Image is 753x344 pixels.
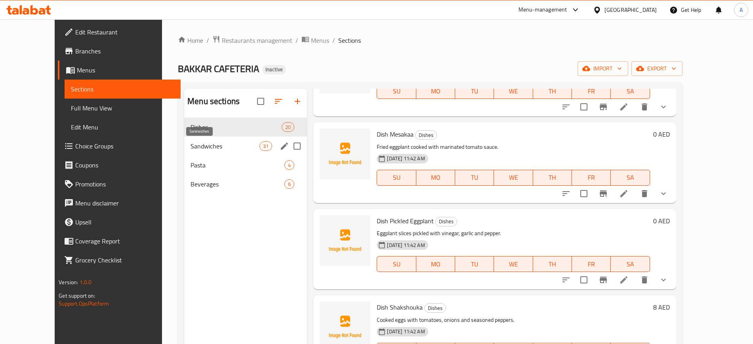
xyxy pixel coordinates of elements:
button: show more [654,184,673,203]
nav: Menu sections [184,114,307,197]
a: Edit menu item [619,275,629,285]
span: Dish Mesakaa [377,128,414,140]
button: FR [572,256,611,272]
img: Dish Pickled Eggplant [320,215,370,266]
span: A [740,6,743,14]
a: Edit Restaurant [58,23,180,42]
span: 4 [285,162,294,169]
span: WE [497,86,530,97]
div: [GEOGRAPHIC_DATA] [604,6,657,14]
span: Get support on: [59,291,95,301]
a: Coverage Report [58,232,180,251]
button: import [578,61,628,76]
span: Version: [59,277,78,287]
span: TH [536,86,569,97]
button: show more [654,270,673,289]
span: Dish Shakshouka [377,301,423,313]
button: TU [455,170,494,186]
a: Upsell [58,213,180,232]
div: items [284,160,294,170]
a: Coupons [58,156,180,175]
span: Edit Menu [71,122,174,132]
span: Coupons [75,160,174,170]
a: Menus [301,35,329,46]
span: export [638,64,676,74]
span: Dishes [191,122,282,132]
span: 31 [260,143,272,150]
p: Eggplant slices pickled with vinegar, garlic and pepper. [377,228,650,238]
span: Sections [71,84,174,94]
a: Grocery Checklist [58,251,180,270]
span: Choice Groups [75,141,174,151]
span: Sandwiches [191,141,259,151]
span: Restaurants management [222,36,292,45]
button: delete [635,184,654,203]
svg: Show Choices [659,102,668,112]
svg: Show Choices [659,275,668,285]
span: import [584,64,622,74]
span: Menus [77,65,174,75]
button: SU [377,170,416,186]
span: MO [419,86,452,97]
div: Menu-management [519,5,567,15]
div: Dishes [424,303,446,313]
button: Branch-specific-item [594,97,613,116]
div: Inactive [262,65,286,74]
span: WE [497,258,530,270]
a: Sections [65,80,180,99]
h6: 0 AED [653,129,670,140]
button: TH [533,170,572,186]
div: Dishes [415,130,437,140]
span: FR [575,86,608,97]
span: SA [614,86,646,97]
span: Sections [338,36,361,45]
span: Full Menu View [71,103,174,113]
button: Branch-specific-item [594,184,613,203]
span: Pasta [191,160,284,170]
span: Dishes [416,131,437,140]
a: Edit Menu [65,118,180,137]
span: Select all sections [252,93,269,110]
h2: Menu sections [187,95,240,107]
a: Promotions [58,175,180,194]
a: Choice Groups [58,137,180,156]
a: Edit menu item [619,189,629,198]
span: TU [458,172,491,183]
span: SA [614,258,646,270]
nav: breadcrumb [178,35,682,46]
span: Sort sections [269,92,288,111]
span: Dishes [425,304,446,313]
button: delete [635,97,654,116]
li: / [332,36,335,45]
div: Dishes [435,217,457,226]
span: Inactive [262,66,286,73]
span: TU [458,86,491,97]
li: / [295,36,298,45]
div: Dishes20 [184,118,307,137]
a: Home [178,36,203,45]
button: TH [533,83,572,99]
span: 20 [282,124,294,131]
span: 1.0.0 [80,277,92,287]
button: SA [611,83,650,99]
button: sort-choices [557,97,576,116]
button: TU [455,256,494,272]
span: Edit Restaurant [75,27,174,37]
span: Upsell [75,217,174,227]
span: SU [380,172,413,183]
span: Menus [311,36,329,45]
span: Grocery Checklist [75,255,174,265]
p: Cooked eggs with tomatoes, onions and seasoned peppers. [377,315,650,325]
div: items [282,122,294,132]
button: delete [635,270,654,289]
a: Support.OpsPlatform [59,298,109,309]
button: FR [572,170,611,186]
span: Coverage Report [75,236,174,246]
button: sort-choices [557,270,576,289]
div: items [259,141,272,151]
span: Dish Pickled Eggplant [377,215,434,227]
a: Restaurants management [212,35,292,46]
button: TH [533,256,572,272]
button: WE [494,83,533,99]
button: edit [278,140,290,152]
